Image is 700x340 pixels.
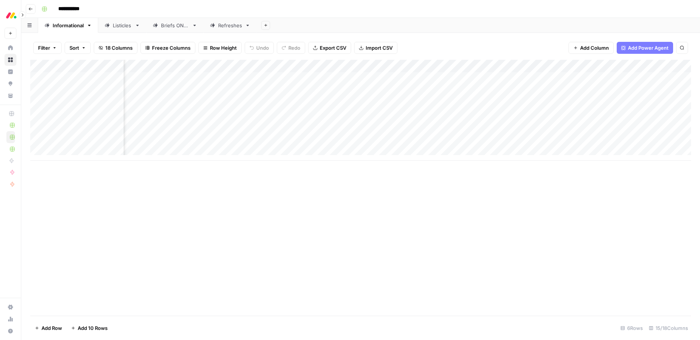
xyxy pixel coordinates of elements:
span: 18 Columns [105,44,133,52]
a: Usage [4,313,16,325]
a: Insights [4,66,16,78]
button: Row Height [198,42,242,54]
a: Home [4,42,16,54]
div: Listicles [113,22,132,29]
a: Briefs ONLY [146,18,204,33]
button: 18 Columns [94,42,137,54]
span: Freeze Columns [152,44,191,52]
div: 15/18 Columns [646,322,691,334]
button: Add Row [30,322,66,334]
span: Redo [288,44,300,52]
span: Export CSV [320,44,346,52]
span: Row Height [210,44,237,52]
button: Add Column [569,42,614,54]
span: Add Row [41,324,62,332]
button: Import CSV [354,42,397,54]
a: Refreshes [204,18,257,33]
a: Informational [38,18,98,33]
div: 6 Rows [617,322,646,334]
button: Undo [245,42,274,54]
button: Redo [277,42,305,54]
span: Add Power Agent [628,44,669,52]
button: Export CSV [308,42,351,54]
span: Undo [256,44,269,52]
div: Informational [53,22,84,29]
button: Sort [65,42,91,54]
a: Opportunities [4,78,16,90]
button: Help + Support [4,325,16,337]
span: Sort [69,44,79,52]
button: Add Power Agent [617,42,673,54]
a: Settings [4,301,16,313]
a: Listicles [98,18,146,33]
button: Filter [33,42,62,54]
a: Browse [4,54,16,66]
button: Add 10 Rows [66,322,112,334]
span: Filter [38,44,50,52]
div: Refreshes [218,22,242,29]
img: Monday.com Logo [4,9,18,22]
a: Your Data [4,90,16,102]
span: Add 10 Rows [78,324,108,332]
button: Workspace: Monday.com [4,6,16,25]
span: Import CSV [366,44,393,52]
span: Add Column [580,44,609,52]
div: Briefs ONLY [161,22,189,29]
button: Freeze Columns [140,42,195,54]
